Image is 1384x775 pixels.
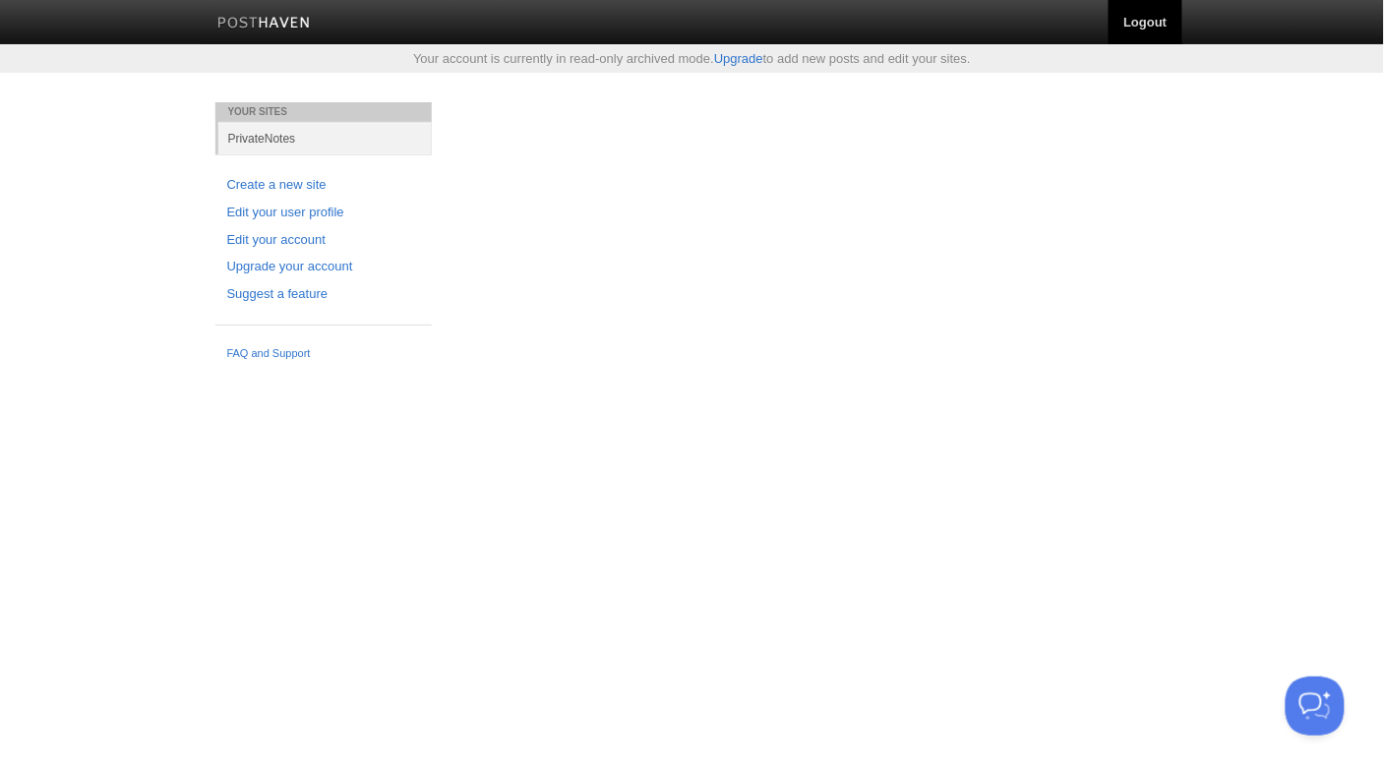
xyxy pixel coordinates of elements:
a: PrivateNotes [218,122,432,154]
a: Edit your account [227,230,420,251]
li: Your Sites [215,102,432,122]
a: Suggest a feature [227,284,420,305]
a: Upgrade [714,51,763,66]
iframe: Help Scout Beacon - Open [1286,677,1345,736]
img: Posthaven-bar [217,17,311,31]
a: Edit your user profile [227,203,420,223]
a: Upgrade your account [227,257,420,277]
div: Your account is currently in read-only archived mode. to add new posts and edit your sites. [201,52,1184,65]
a: FAQ and Support [227,345,420,363]
a: Create a new site [227,175,420,196]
